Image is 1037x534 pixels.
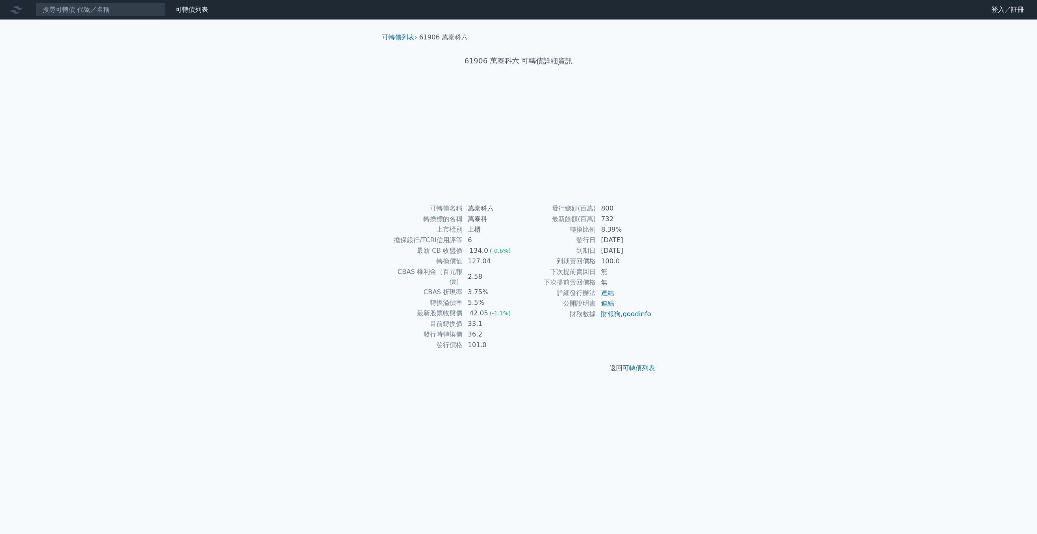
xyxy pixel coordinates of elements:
[385,256,463,267] td: 轉換價值
[601,300,614,307] a: 連結
[385,319,463,329] td: 目前轉換價
[382,33,417,42] li: ›
[623,310,651,318] a: goodinfo
[468,308,490,318] div: 42.05
[419,33,468,42] li: 61906 萬泰科六
[385,297,463,308] td: 轉換溢價率
[375,363,662,373] p: 返回
[463,214,518,224] td: 萬泰科
[463,203,518,214] td: 萬泰科六
[601,310,620,318] a: 財報狗
[463,235,518,245] td: 6
[518,224,596,235] td: 轉換比例
[518,309,596,319] td: 財務數據
[385,340,463,350] td: 發行價格
[596,267,652,277] td: 無
[518,298,596,309] td: 公開說明書
[385,267,463,287] td: CBAS 權利金（百元報價）
[596,256,652,267] td: 100.0
[518,277,596,288] td: 下次提前賣回價格
[490,310,511,317] span: (-1.1%)
[385,235,463,245] td: 擔保銀行/TCRI信用評等
[463,340,518,350] td: 101.0
[463,224,518,235] td: 上櫃
[518,256,596,267] td: 到期賣回價格
[385,214,463,224] td: 轉換標的名稱
[596,224,652,235] td: 8.39%
[385,203,463,214] td: 可轉債名稱
[596,245,652,256] td: [DATE]
[385,287,463,297] td: CBAS 折現率
[518,288,596,298] td: 詳細發行辦法
[463,256,518,267] td: 127.04
[596,235,652,245] td: [DATE]
[596,277,652,288] td: 無
[385,224,463,235] td: 上市櫃別
[596,203,652,214] td: 800
[385,308,463,319] td: 最新股票收盤價
[463,297,518,308] td: 5.5%
[463,267,518,287] td: 2.58
[518,214,596,224] td: 最新餘額(百萬)
[176,6,208,13] a: 可轉債列表
[518,235,596,245] td: 發行日
[518,267,596,277] td: 下次提前賣回日
[36,3,166,17] input: 搜尋可轉債 代號／名稱
[518,203,596,214] td: 發行總額(百萬)
[385,245,463,256] td: 最新 CB 收盤價
[985,3,1030,16] a: 登入／註冊
[468,246,490,256] div: 134.0
[385,329,463,340] td: 發行時轉換價
[375,55,662,67] h1: 61906 萬泰科六 可轉債詳細資訊
[596,214,652,224] td: 732
[463,287,518,297] td: 3.75%
[490,247,511,254] span: (-0.6%)
[601,289,614,297] a: 連結
[463,329,518,340] td: 36.2
[518,245,596,256] td: 到期日
[596,309,652,319] td: ,
[463,319,518,329] td: 33.1
[623,364,655,372] a: 可轉債列表
[382,33,414,41] a: 可轉債列表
